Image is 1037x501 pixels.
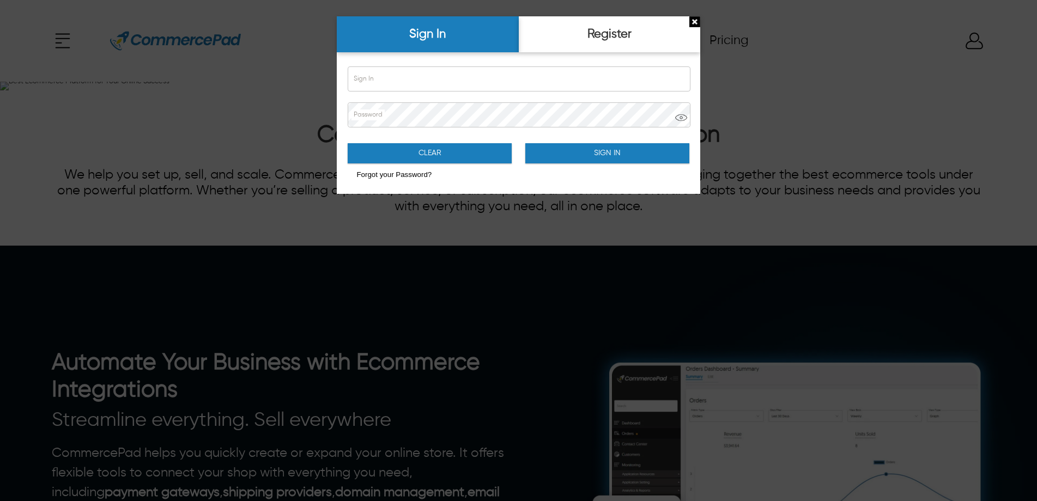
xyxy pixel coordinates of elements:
[348,166,440,183] button: Forgot your Password?
[525,143,689,163] button: Sign In
[689,16,700,27] div: Close Sign Popup
[348,143,512,163] button: Clear
[337,16,518,52] div: Sign In
[337,16,700,194] div: SignUp and Register LayOver Opened
[519,16,700,52] div: Register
